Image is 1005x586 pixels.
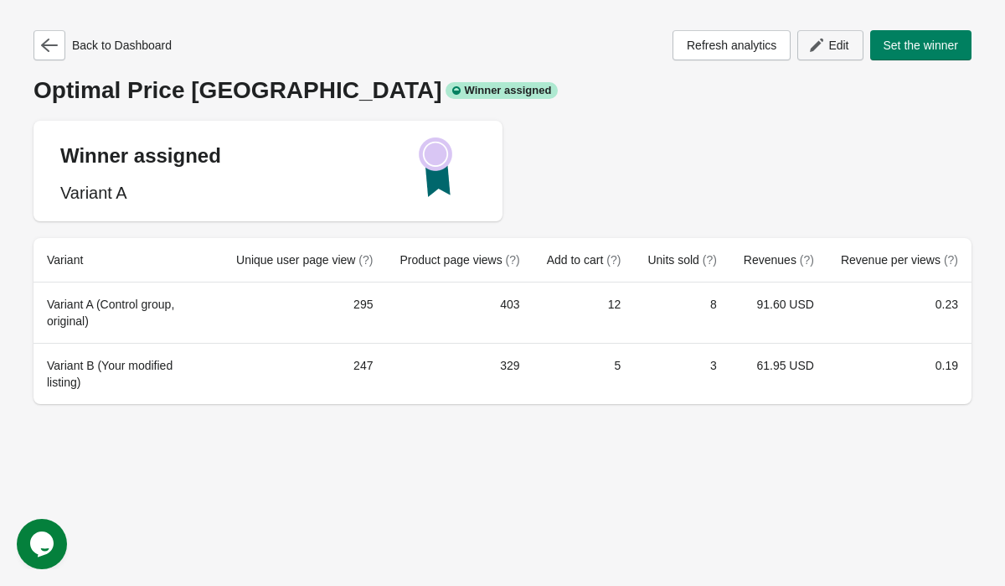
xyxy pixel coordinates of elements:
button: Set the winner [870,30,972,60]
td: 0.19 [827,343,971,404]
div: Variant A (Control group, original) [47,296,209,329]
span: Refresh analytics [687,39,776,52]
div: Winner assigned [446,82,558,99]
button: Edit [797,30,863,60]
span: Add to cart [547,253,621,267]
td: 8 [634,283,729,343]
td: 0.23 [827,283,971,343]
span: (?) [506,253,520,267]
td: 5 [533,343,635,404]
td: 247 [223,343,386,404]
span: Variant A [60,184,127,202]
span: (?) [358,253,373,267]
td: 295 [223,283,386,343]
td: 3 [634,343,729,404]
th: Variant [33,238,223,283]
td: 61.95 USD [730,343,827,404]
span: Unique user page view [236,253,373,267]
img: Winner [419,137,452,197]
span: Product page views [399,253,519,267]
span: Edit [828,39,848,52]
span: Set the winner [884,39,959,52]
span: (?) [703,253,717,267]
strong: Winner assigned [60,144,221,167]
span: (?) [800,253,814,267]
iframe: chat widget [17,519,70,569]
div: Variant B (Your modified listing) [47,357,209,391]
span: Revenue per views [841,253,958,267]
span: (?) [606,253,621,267]
div: Back to Dashboard [33,30,172,60]
button: Refresh analytics [673,30,791,60]
div: Optimal Price [GEOGRAPHIC_DATA] [33,77,971,104]
td: 12 [533,283,635,343]
td: 403 [386,283,533,343]
span: (?) [944,253,958,267]
span: Revenues [744,253,814,267]
span: Units sold [647,253,716,267]
td: 91.60 USD [730,283,827,343]
td: 329 [386,343,533,404]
